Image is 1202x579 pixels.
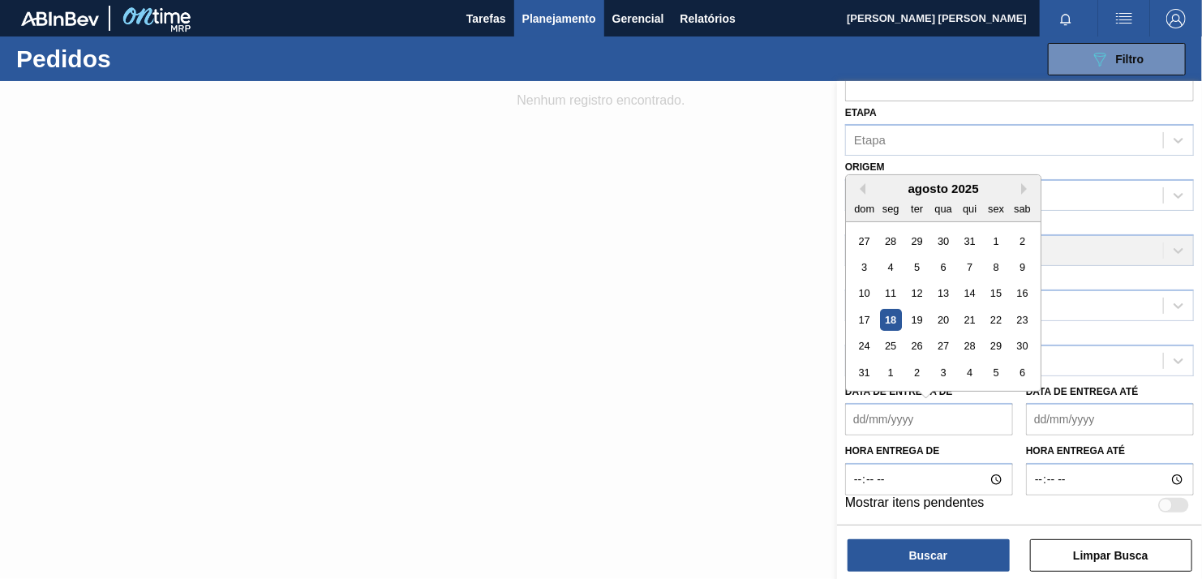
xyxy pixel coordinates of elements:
div: Choose quarta-feira, 6 de agosto de 2025 [932,256,954,278]
div: Choose segunda-feira, 25 de agosto de 2025 [880,336,902,358]
img: userActions [1114,9,1134,28]
button: Filtro [1048,43,1186,75]
div: Choose segunda-feira, 1 de setembro de 2025 [880,362,902,384]
div: Choose quinta-feira, 31 de julho de 2025 [959,230,981,252]
div: Choose sexta-feira, 29 de agosto de 2025 [985,336,1007,358]
div: sex [985,198,1007,220]
div: month 2025-08 [851,228,1035,386]
div: Choose sexta-feira, 8 de agosto de 2025 [985,256,1007,278]
div: Choose sábado, 6 de setembro de 2025 [1011,362,1033,384]
label: Data de Entrega até [1026,386,1139,397]
div: seg [880,198,902,220]
button: Previous Month [854,183,865,195]
label: Data de Entrega de [845,386,953,397]
div: agosto 2025 [846,182,1041,195]
label: Mostrar itens pendentes [845,495,985,515]
div: Choose domingo, 31 de agosto de 2025 [853,362,875,384]
div: qui [959,198,981,220]
div: qua [932,198,954,220]
span: Tarefas [466,9,506,28]
div: Choose domingo, 10 de agosto de 2025 [853,283,875,305]
div: Choose sexta-feira, 15 de agosto de 2025 [985,283,1007,305]
span: Filtro [1116,53,1144,66]
div: Choose sábado, 16 de agosto de 2025 [1011,283,1033,305]
label: Hora entrega de [845,440,1013,463]
button: Notificações [1040,7,1092,30]
div: Choose quarta-feira, 3 de setembro de 2025 [932,362,954,384]
span: Planejamento [522,9,596,28]
div: Choose domingo, 24 de agosto de 2025 [853,336,875,358]
div: Choose terça-feira, 26 de agosto de 2025 [906,336,928,358]
span: Relatórios [680,9,736,28]
div: Choose quinta-feira, 4 de setembro de 2025 [959,362,981,384]
div: Choose segunda-feira, 28 de julho de 2025 [880,230,902,252]
div: dom [853,198,875,220]
img: TNhmsLtSVTkK8tSr43FrP2fwEKptu5GPRR3wAAAABJRU5ErkJggg== [21,11,99,26]
div: ter [906,198,928,220]
input: dd/mm/yyyy [845,403,1013,435]
span: Gerencial [612,9,664,28]
div: Choose quarta-feira, 30 de julho de 2025 [932,230,954,252]
div: Choose sábado, 23 de agosto de 2025 [1011,309,1033,331]
div: Choose sábado, 2 de agosto de 2025 [1011,230,1033,252]
div: Choose terça-feira, 5 de agosto de 2025 [906,256,928,278]
div: Choose quarta-feira, 27 de agosto de 2025 [932,336,954,358]
div: Choose terça-feira, 2 de setembro de 2025 [906,362,928,384]
div: Choose sexta-feira, 1 de agosto de 2025 [985,230,1007,252]
div: sab [1011,198,1033,220]
div: Choose quinta-feira, 7 de agosto de 2025 [959,256,981,278]
div: Choose segunda-feira, 4 de agosto de 2025 [880,256,902,278]
div: Choose sábado, 9 de agosto de 2025 [1011,256,1033,278]
div: Choose terça-feira, 19 de agosto de 2025 [906,309,928,331]
input: dd/mm/yyyy [1026,403,1194,435]
div: Choose terça-feira, 12 de agosto de 2025 [906,283,928,305]
div: Choose segunda-feira, 18 de agosto de 2025 [880,309,902,331]
div: Choose quinta-feira, 28 de agosto de 2025 [959,336,981,358]
div: Choose sexta-feira, 22 de agosto de 2025 [985,309,1007,331]
div: Choose quinta-feira, 21 de agosto de 2025 [959,309,981,331]
div: Choose domingo, 3 de agosto de 2025 [853,256,875,278]
button: Next Month [1021,183,1032,195]
div: Choose quarta-feira, 20 de agosto de 2025 [932,309,954,331]
label: Origem [845,161,885,173]
h1: Pedidos [16,49,247,68]
div: Choose quarta-feira, 13 de agosto de 2025 [932,283,954,305]
div: Etapa [854,134,886,148]
div: Choose domingo, 27 de julho de 2025 [853,230,875,252]
label: Hora entrega até [1026,440,1194,463]
div: Choose sábado, 30 de agosto de 2025 [1011,336,1033,358]
div: Choose segunda-feira, 11 de agosto de 2025 [880,283,902,305]
img: Logout [1166,9,1186,28]
div: Choose sexta-feira, 5 de setembro de 2025 [985,362,1007,384]
div: Choose domingo, 17 de agosto de 2025 [853,309,875,331]
div: Choose quinta-feira, 14 de agosto de 2025 [959,283,981,305]
div: Choose terça-feira, 29 de julho de 2025 [906,230,928,252]
label: Etapa [845,107,877,118]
